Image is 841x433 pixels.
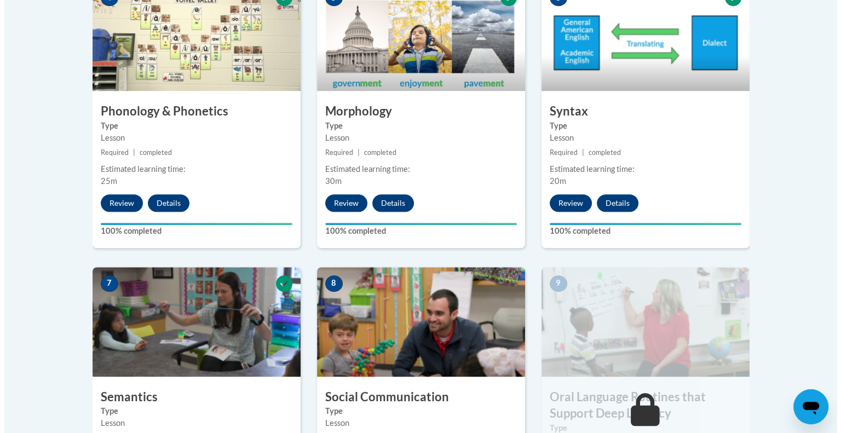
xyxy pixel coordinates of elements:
[129,148,131,157] span: |
[313,267,521,377] img: Course Image
[96,176,113,186] span: 25m
[545,163,737,175] div: Estimated learning time:
[88,103,296,120] h3: Phonology & Phonetics
[313,103,521,120] h3: Morphology
[96,120,288,132] label: Type
[88,389,296,406] h3: Semantics
[545,176,562,186] span: 20m
[321,405,512,417] label: Type
[321,225,512,237] label: 100% completed
[143,194,185,212] button: Details
[321,120,512,132] label: Type
[321,176,337,186] span: 30m
[96,405,288,417] label: Type
[592,194,634,212] button: Details
[545,120,737,132] label: Type
[545,148,573,157] span: Required
[545,194,587,212] button: Review
[360,148,392,157] span: completed
[96,417,288,429] div: Lesson
[789,389,824,424] iframe: Button to launch messaging window
[313,389,521,406] h3: Social Communication
[321,163,512,175] div: Estimated learning time:
[88,267,296,377] img: Course Image
[321,194,363,212] button: Review
[545,132,737,144] div: Lesson
[537,389,745,423] h3: Oral Language Routines that Support Deep Literacy
[545,225,737,237] label: 100% completed
[545,275,563,292] span: 9
[96,132,288,144] div: Lesson
[537,103,745,120] h3: Syntax
[321,132,512,144] div: Lesson
[584,148,617,157] span: completed
[321,148,349,157] span: Required
[537,267,745,377] img: Course Image
[96,194,139,212] button: Review
[321,223,512,225] div: Your progress
[368,194,410,212] button: Details
[96,223,288,225] div: Your progress
[321,417,512,429] div: Lesson
[545,223,737,225] div: Your progress
[353,148,355,157] span: |
[578,148,580,157] span: |
[96,148,124,157] span: Required
[96,275,114,292] span: 7
[96,225,288,237] label: 100% completed
[96,163,288,175] div: Estimated learning time:
[135,148,168,157] span: completed
[321,275,338,292] span: 8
